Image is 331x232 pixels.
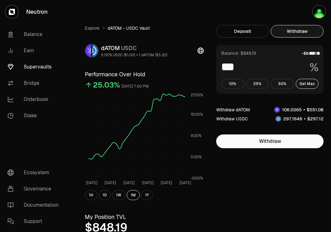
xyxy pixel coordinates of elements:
tspan: 9.00% [191,133,202,138]
tspan: 0.00% [191,154,202,159]
a: Bridge [2,75,67,91]
button: 25% [246,79,269,89]
a: Balance [2,26,67,43]
img: dATOM Logo [85,44,91,57]
span: % [309,61,319,74]
tspan: 18.00% [191,112,203,117]
tspan: [DATE] [105,180,116,185]
tspan: 27.00% [191,93,203,98]
button: Get Max [296,79,319,89]
nav: breadcrumb [85,25,204,31]
a: Earn [2,43,67,59]
tspan: [DATE] [142,180,153,185]
div: dATOM [101,44,167,53]
button: Deposit [216,25,269,38]
a: Support [2,213,67,229]
span: dATOM - USDC Vault [108,25,150,31]
a: Ecosystem [2,164,67,181]
h3: My Position TVL [85,213,204,221]
img: dATOM Logo [275,107,280,112]
div: Withdraw USDC [216,116,248,122]
span: USDC [121,44,137,52]
tspan: [DATE] [161,180,172,185]
button: 1W [112,190,125,200]
a: Supervaults [2,59,67,75]
div: 5.1979 USDC ($1.00) = 1 dATOM ($5.20) [101,53,167,58]
div: Balance: $848.19 [221,50,256,56]
div: 25.03% [93,80,120,90]
tspan: -9.00% [191,176,203,181]
button: Withdraw [216,134,324,148]
a: Explore [85,25,100,31]
img: Atom Staking [313,6,325,18]
button: 1Y [141,190,153,200]
tspan: [DATE] [123,180,135,185]
button: 10% [221,79,244,89]
a: Governance [2,181,67,197]
div: [DATE] 7:00 PM [121,83,149,90]
tspan: [DATE] [179,180,191,185]
button: Withdraw [271,25,324,38]
img: USDC Logo [276,116,281,121]
a: Orderbook [2,91,67,108]
a: Stake [2,108,67,124]
h3: Performance Over Hold [85,70,204,79]
div: Withdraw dATOM [216,107,250,113]
button: 50% [271,79,294,89]
img: USDC Logo [92,44,98,57]
button: 1D [99,190,111,200]
button: 1H [85,190,97,200]
tspan: [DATE] [86,180,97,185]
a: Documentation [2,197,67,213]
button: 1M [127,190,140,200]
